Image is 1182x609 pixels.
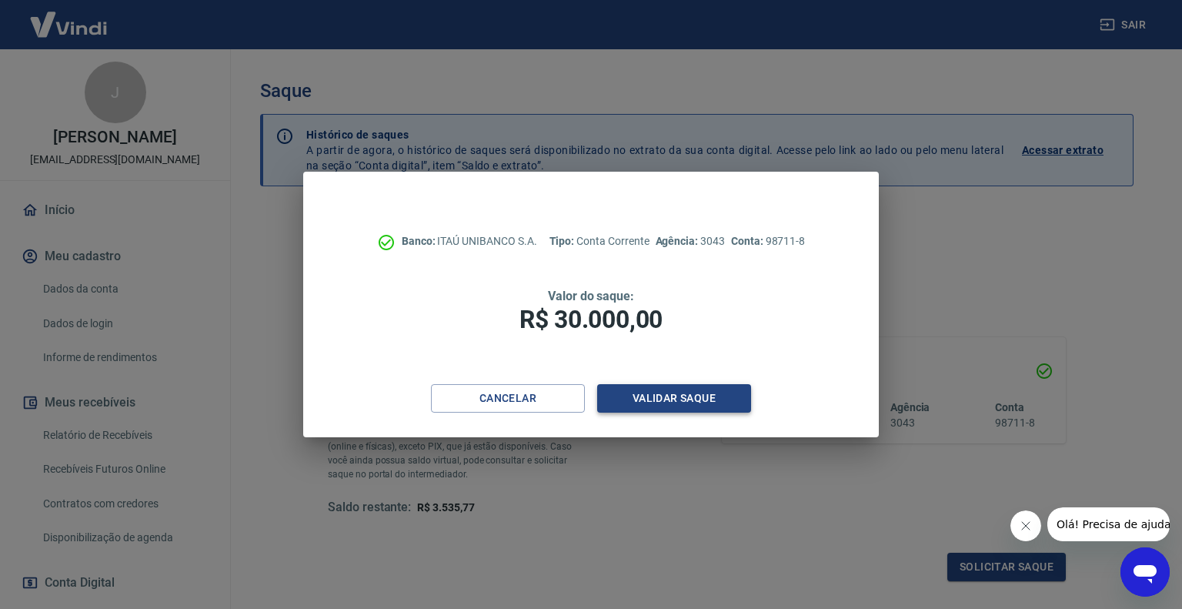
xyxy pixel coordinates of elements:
button: Cancelar [431,384,585,413]
iframe: Mensagem da empresa [1047,507,1170,541]
span: Conta: [731,235,766,247]
span: Tipo: [549,235,577,247]
span: Olá! Precisa de ajuda? [9,11,129,23]
p: Conta Corrente [549,233,649,249]
iframe: Botão para abrir a janela de mensagens [1120,547,1170,597]
span: Valor do saque: [548,289,634,303]
button: Validar saque [597,384,751,413]
span: Banco: [402,235,438,247]
span: Agência: [656,235,701,247]
iframe: Fechar mensagem [1010,510,1041,541]
p: 98711-8 [731,233,805,249]
span: R$ 30.000,00 [519,305,663,334]
p: 3043 [656,233,725,249]
p: ITAÚ UNIBANCO S.A. [402,233,537,249]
